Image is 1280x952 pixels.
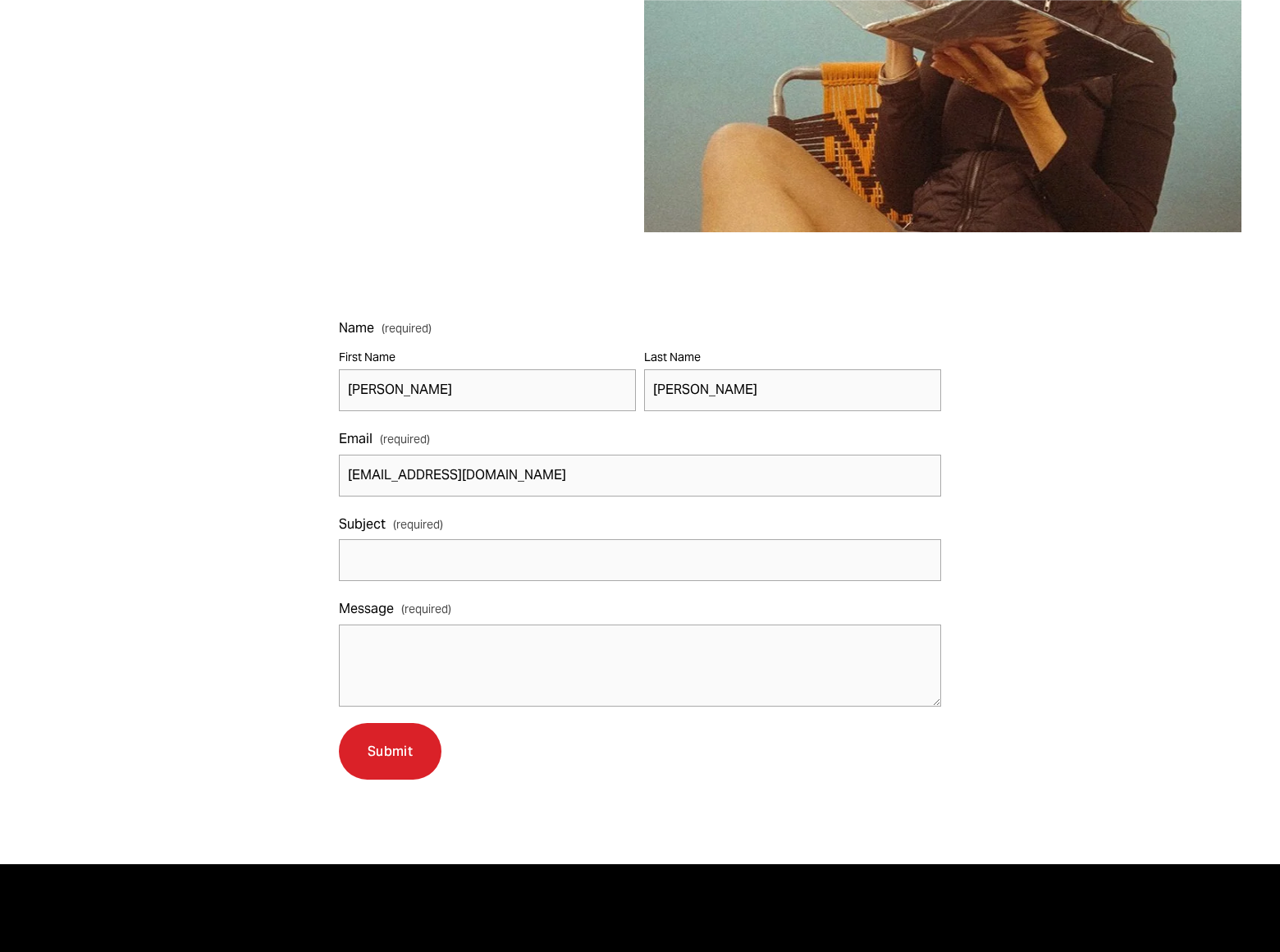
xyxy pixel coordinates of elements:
[382,323,432,334] span: (required)
[393,515,443,535] span: (required)
[339,597,394,621] span: Message
[380,429,430,450] span: (required)
[339,347,636,369] div: First Name
[368,743,413,760] span: Submit
[401,599,451,620] span: (required)
[339,317,374,341] span: Name
[644,347,941,369] div: Last Name
[339,513,386,537] span: Subject
[339,723,441,780] button: SubmitSubmit
[339,428,373,451] span: Email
